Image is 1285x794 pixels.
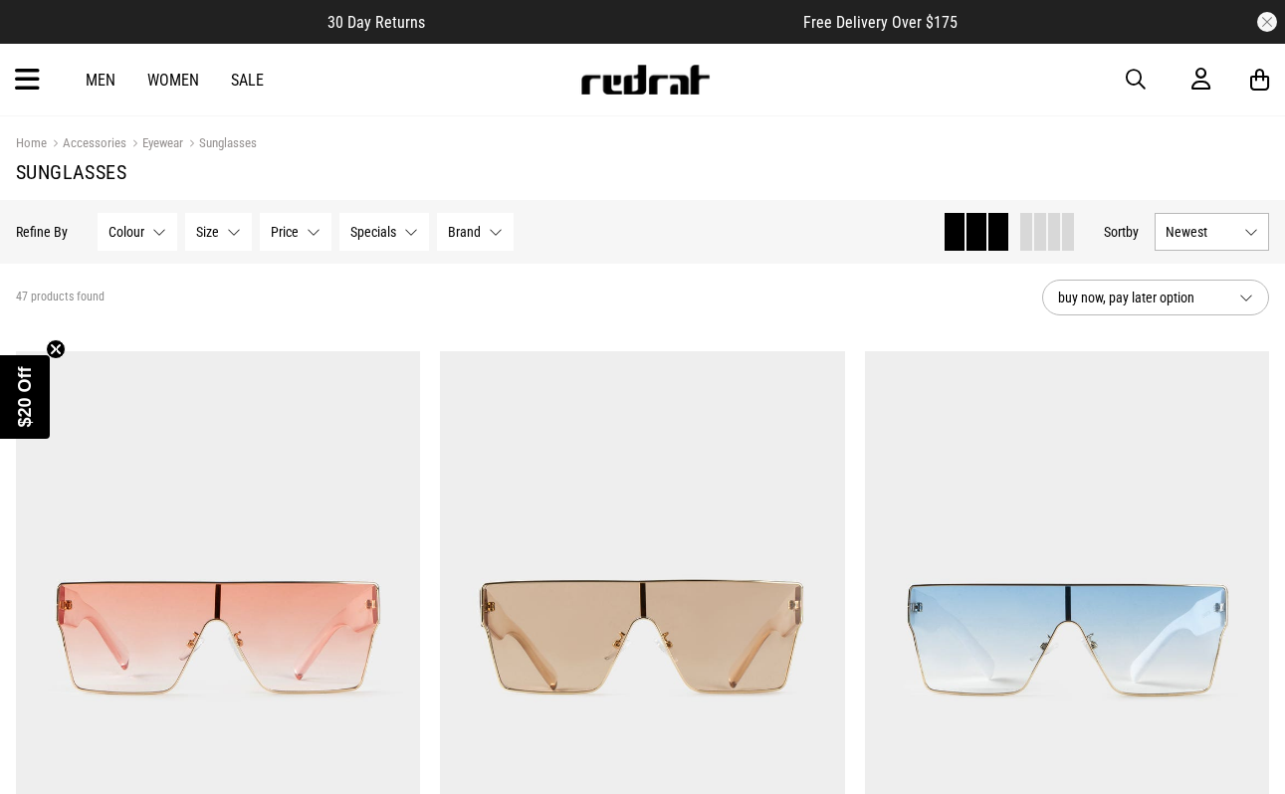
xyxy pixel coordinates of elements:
[16,160,1269,184] h1: Sunglasses
[126,135,183,154] a: Eyewear
[339,213,429,251] button: Specials
[1104,220,1139,244] button: Sortby
[579,65,711,95] img: Redrat logo
[465,12,763,32] iframe: Customer reviews powered by Trustpilot
[448,224,481,240] span: Brand
[350,224,396,240] span: Specials
[47,135,126,154] a: Accessories
[98,213,177,251] button: Colour
[183,135,257,154] a: Sunglasses
[437,213,514,251] button: Brand
[185,213,252,251] button: Size
[1155,213,1269,251] button: Newest
[231,71,264,90] a: Sale
[803,13,958,32] span: Free Delivery Over $175
[16,135,47,150] a: Home
[260,213,331,251] button: Price
[1166,224,1236,240] span: Newest
[108,224,144,240] span: Colour
[271,224,299,240] span: Price
[46,339,66,359] button: Close teaser
[327,13,425,32] span: 30 Day Returns
[16,290,105,305] span: 47 products found
[196,224,219,240] span: Size
[86,71,115,90] a: Men
[16,224,68,240] p: Refine By
[1058,286,1223,309] span: buy now, pay later option
[15,366,35,427] span: $20 Off
[1042,280,1269,315] button: buy now, pay later option
[147,71,199,90] a: Women
[1126,224,1139,240] span: by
